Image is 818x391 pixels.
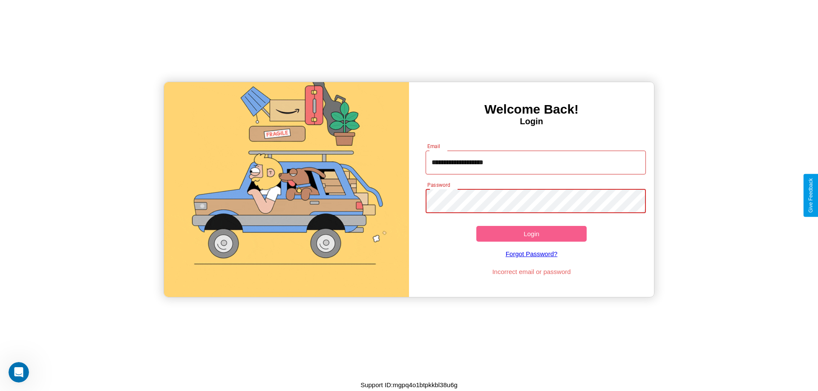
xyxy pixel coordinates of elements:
p: Incorrect email or password [421,266,642,277]
div: Give Feedback [808,178,814,213]
img: gif [164,82,409,297]
label: Password [427,181,450,188]
h3: Welcome Back! [409,102,654,117]
iframe: Intercom live chat [9,362,29,382]
label: Email [427,143,441,150]
button: Login [476,226,587,242]
h4: Login [409,117,654,126]
p: Support ID: mgpq4o1btpkkbl38u6g [360,379,458,391]
a: Forgot Password? [421,242,642,266]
